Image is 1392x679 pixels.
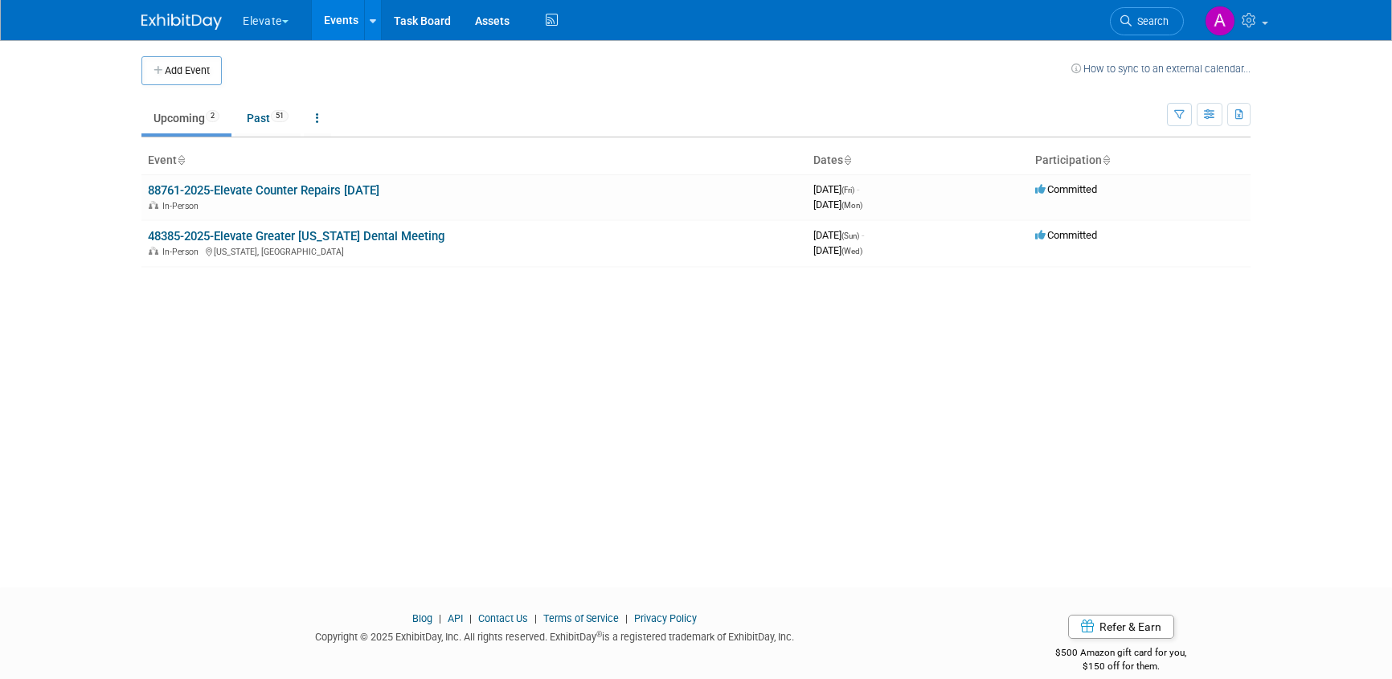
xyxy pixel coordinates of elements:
[141,147,807,174] th: Event
[1110,7,1184,35] a: Search
[271,110,289,122] span: 51
[813,198,862,211] span: [DATE]
[465,612,476,624] span: |
[1035,229,1097,241] span: Committed
[530,612,541,624] span: |
[149,247,158,255] img: In-Person Event
[841,231,859,240] span: (Sun)
[206,110,219,122] span: 2
[435,612,445,624] span: |
[621,612,632,624] span: |
[841,201,862,210] span: (Mon)
[478,612,528,624] a: Contact Us
[141,103,231,133] a: Upcoming2
[141,14,222,30] img: ExhibitDay
[1205,6,1235,36] img: Art Stewart
[807,147,1029,174] th: Dates
[813,183,859,195] span: [DATE]
[177,153,185,166] a: Sort by Event Name
[634,612,697,624] a: Privacy Policy
[1102,153,1110,166] a: Sort by Participation Type
[1068,615,1174,639] a: Refer & Earn
[412,612,432,624] a: Blog
[841,186,854,194] span: (Fri)
[841,247,862,256] span: (Wed)
[992,660,1251,673] div: $150 off for them.
[596,630,602,639] sup: ®
[235,103,301,133] a: Past51
[862,229,864,241] span: -
[813,229,864,241] span: [DATE]
[1035,183,1097,195] span: Committed
[813,244,862,256] span: [DATE]
[141,56,222,85] button: Add Event
[1132,15,1169,27] span: Search
[149,201,158,209] img: In-Person Event
[148,183,379,198] a: 88761-2025-Elevate Counter Repairs [DATE]
[162,247,203,257] span: In-Person
[1029,147,1251,174] th: Participation
[148,229,444,243] a: 48385-2025-Elevate Greater [US_STATE] Dental Meeting
[1071,63,1251,75] a: How to sync to an external calendar...
[992,636,1251,673] div: $500 Amazon gift card for you,
[843,153,851,166] a: Sort by Start Date
[162,201,203,211] span: In-Person
[141,626,968,644] div: Copyright © 2025 ExhibitDay, Inc. All rights reserved. ExhibitDay is a registered trademark of Ex...
[857,183,859,195] span: -
[448,612,463,624] a: API
[148,244,800,257] div: [US_STATE], [GEOGRAPHIC_DATA]
[543,612,619,624] a: Terms of Service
